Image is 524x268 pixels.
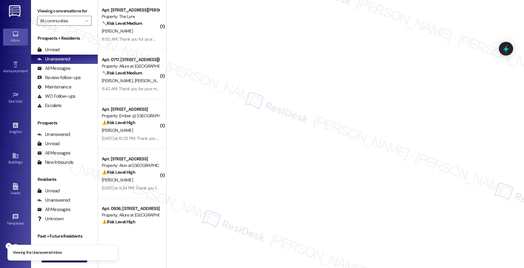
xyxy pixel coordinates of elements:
a: Inbox [3,29,28,45]
i:  [85,18,88,23]
a: Account [3,242,28,259]
div: Apt. 0717, [STREET_ADDRESS][PERSON_NAME] [102,56,159,63]
div: Unanswered [37,131,70,138]
div: Residents [31,176,98,183]
span: • [28,68,29,72]
strong: 🔧 Risk Level: Medium [102,70,142,76]
div: 8:55 AM: Thank you for your message. Our offices are currently closed, but we will contact you wh... [102,36,466,42]
span: [PERSON_NAME] [102,78,135,83]
a: Insights • [3,120,28,137]
div: Escalate [37,102,61,109]
div: [DATE] at 9:34 PM: Thank you for your message. Our offices are currently closed, but we will cont... [102,185,482,191]
div: Review follow-ups [37,74,81,81]
div: Prospects + Residents [31,35,98,42]
div: Unanswered [37,197,70,203]
div: Apt. 0936, [STREET_ADDRESS][PERSON_NAME] [102,205,159,212]
div: New Inbounds [37,159,73,166]
div: Property: Alon at [GEOGRAPHIC_DATA] [102,162,159,169]
a: Site Visit • [3,90,28,106]
div: Unread [37,47,60,53]
div: Property: Ember @ [GEOGRAPHIC_DATA] [102,113,159,119]
span: [PERSON_NAME] [102,177,133,183]
strong: ⚠️ Risk Level: High [102,120,135,125]
div: All Messages [37,150,70,156]
a: Templates • [3,212,28,228]
div: Unanswered [37,56,70,62]
span: • [21,129,22,133]
label: Viewing conversations for [37,6,92,16]
span: • [24,220,25,225]
div: Property: Allure at [GEOGRAPHIC_DATA] [102,63,159,69]
div: [DATE] at 10:25 PM: Thank you for your message. Our offices are currently closed, but we will con... [102,136,484,141]
strong: ⚠️ Risk Level: High [102,169,135,175]
div: Apt. [STREET_ADDRESS][PERSON_NAME] [102,7,159,13]
div: Unread [37,188,60,194]
p: Viewing the Unanswered inbox [13,250,62,256]
button: Close toast [6,243,12,249]
div: Maintenance [37,84,71,90]
a: Buildings [3,150,28,167]
img: ResiDesk Logo [9,5,22,17]
span: [PERSON_NAME] [135,78,166,83]
div: Prospects [31,120,98,126]
span: [PERSON_NAME] [102,28,133,34]
input: All communities [40,16,82,26]
a: Leads [3,181,28,198]
div: Past + Future Residents [31,233,98,239]
div: All Messages [37,206,70,213]
div: Apt. [STREET_ADDRESS] [102,156,159,162]
div: Apt. [STREET_ADDRESS] [102,106,159,113]
span: • [22,98,23,103]
div: Unread [37,141,60,147]
strong: 🔧 Risk Level: Medium [102,20,142,26]
div: 8:42 AM: Thank you for your message. Our offices are currently closed, but we will contact you wh... [102,86,466,92]
div: All Messages [37,65,70,72]
div: Unknown [37,216,64,222]
div: Property: The Lynx [102,13,159,20]
div: WO Follow-ups [37,93,75,100]
div: Property: Allure at [GEOGRAPHIC_DATA] [102,212,159,218]
strong: ⚠️ Risk Level: High [102,219,135,225]
span: [PERSON_NAME] [102,127,133,133]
